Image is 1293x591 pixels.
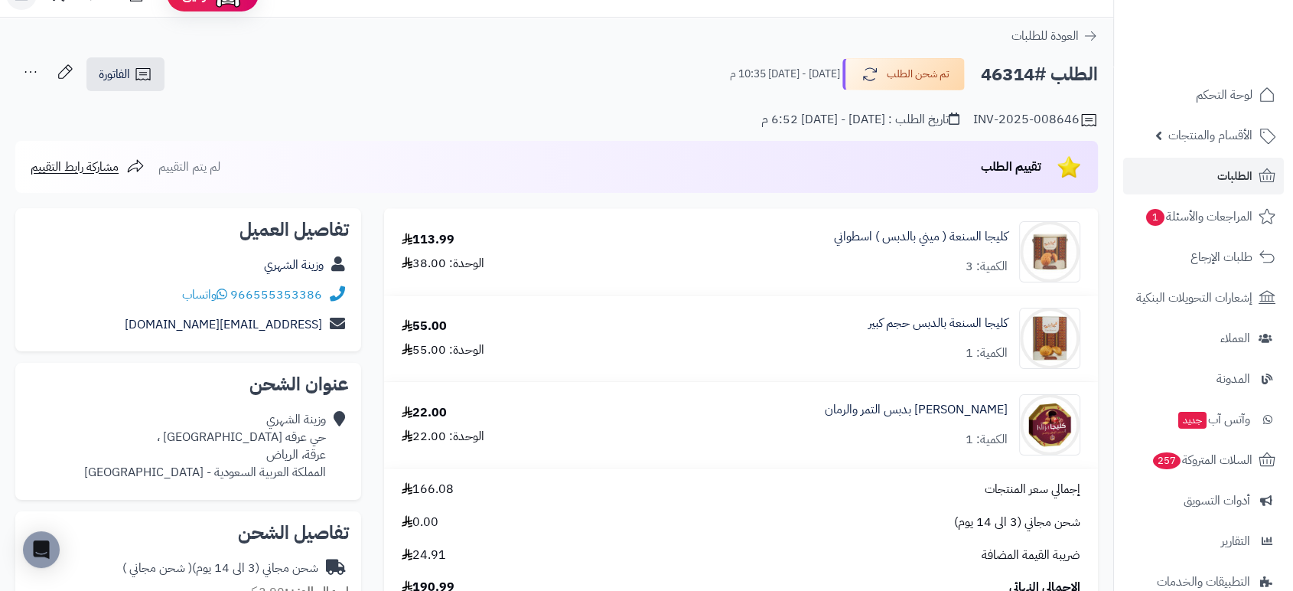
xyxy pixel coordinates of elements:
[1196,84,1252,106] span: لوحة التحكم
[1123,442,1284,478] a: السلات المتروكة257
[1020,308,1080,369] img: 1736271934-Sanaa%20K%201kg%201-90x90.jpg
[1177,409,1250,430] span: وآتس آب
[182,286,227,304] a: واتساب
[1011,27,1098,45] a: العودة للطلبات
[1123,523,1284,560] a: التقارير
[1221,531,1250,552] span: التقارير
[1190,247,1252,268] span: طلبات الإرجاع
[402,341,484,359] div: الوحدة: 55.00
[1151,449,1252,471] span: السلات المتروكة
[125,315,322,334] a: [EMAIL_ADDRESS][DOMAIN_NAME]
[954,514,1080,531] span: شحن مجاني (3 الى 14 يوم)
[28,375,349,393] h2: عنوان الشحن
[1123,77,1284,113] a: لوحة التحكم
[1123,482,1284,519] a: أدوات التسويق
[973,111,1098,129] div: INV-2025-008646
[1123,361,1284,397] a: المدونة
[402,255,484,273] div: الوحدة: 38.00
[31,158,119,176] span: مشاركة رابط التقييم
[868,315,1008,332] a: كليجا السنعة بالدبس حجم كبير
[1145,208,1165,227] span: 1
[122,559,192,577] span: ( شحن مجاني )
[99,65,130,83] span: الفاتورة
[1168,125,1252,146] span: الأقسام والمنتجات
[966,258,1008,276] div: الكمية: 3
[842,58,965,90] button: تم شحن الطلب
[1145,206,1252,227] span: المراجعات والأسئلة
[86,57,164,91] a: الفاتورة
[1217,165,1252,187] span: الطلبات
[230,286,322,304] a: 966555353386
[1178,412,1207,429] span: جديد
[1020,394,1080,455] img: 1736311343-Klija%20With%20Pome%20$%20date%20Syrup-90x90.jpg
[981,158,1041,176] span: تقييم الطلب
[264,256,324,274] a: وزينة الشهري
[1020,221,1080,282] img: 1736265490-Sanaa%20K-90x90.jpg
[28,524,349,542] h2: تفاصيل الشحن
[23,531,60,568] div: Open Intercom Messenger
[31,158,145,176] a: مشاركة رابط التقييم
[981,59,1098,90] h2: الطلب #46314
[1123,320,1284,357] a: العملاء
[1123,279,1284,316] a: إشعارات التحويلات البنكية
[982,547,1080,564] span: ضريبة القيمة المضافة
[402,428,484,446] div: الوحدة: 22.00
[402,231,454,249] div: 113.99
[1123,198,1284,235] a: المراجعات والأسئلة1
[1123,401,1284,438] a: وآتس آبجديد
[1216,368,1250,390] span: المدونة
[825,401,1008,419] a: [PERSON_NAME] بدبس التمر والرمان
[761,111,959,129] div: تاريخ الطلب : [DATE] - [DATE] 6:52 م
[1011,27,1079,45] span: العودة للطلبات
[730,67,840,82] small: [DATE] - [DATE] 10:35 م
[834,228,1008,246] a: كليجا السنعة ( ميني بالدبس ) اسطواني
[402,547,446,564] span: 24.91
[402,318,447,335] div: 55.00
[1123,158,1284,194] a: الطلبات
[966,344,1008,362] div: الكمية: 1
[1189,14,1278,46] img: logo-2.png
[1220,328,1250,349] span: العملاء
[966,431,1008,449] div: الكمية: 1
[158,158,220,176] span: لم يتم التقييم
[1151,452,1182,470] span: 257
[402,404,447,422] div: 22.00
[402,481,454,498] span: 166.08
[28,220,349,239] h2: تفاصيل العميل
[1123,239,1284,276] a: طلبات الإرجاع
[1136,287,1252,309] span: إشعارات التحويلات البنكية
[402,514,438,531] span: 0.00
[84,411,326,481] div: وزينة الشهري حي عرقه [GEOGRAPHIC_DATA] ، عرقة، الرياض المملكة العربية السعودية - [GEOGRAPHIC_DATA]
[122,560,318,577] div: شحن مجاني (3 الى 14 يوم)
[985,481,1080,498] span: إجمالي سعر المنتجات
[1184,490,1250,511] span: أدوات التسويق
